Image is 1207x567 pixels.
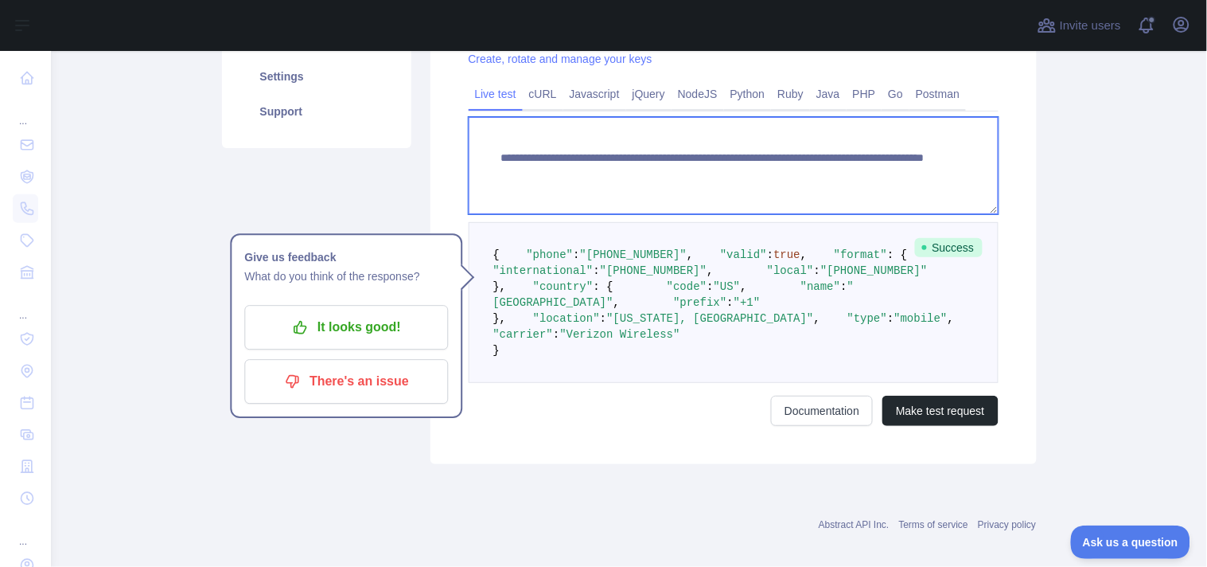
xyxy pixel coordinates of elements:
a: Settings [241,59,392,94]
span: "mobile" [894,312,948,325]
span: } [493,344,500,357]
span: "[PHONE_NUMBER]" [580,248,687,261]
span: , [613,296,620,309]
a: Javascript [563,81,626,107]
span: "[US_STATE], [GEOGRAPHIC_DATA]" [606,312,813,325]
span: , [740,280,746,293]
span: "international" [493,264,594,277]
span: : { [887,248,907,261]
div: ... [13,516,38,548]
span: "+1" [734,296,761,309]
span: "local" [767,264,814,277]
span: , [948,312,954,325]
span: true [773,248,800,261]
span: "code" [667,280,707,293]
span: "format" [834,248,887,261]
a: Terms of service [899,519,968,530]
span: "valid" [720,248,767,261]
h1: Give us feedback [244,248,448,268]
span: { [493,248,500,261]
a: Go [882,81,909,107]
span: "carrier" [493,328,554,341]
span: : { [594,280,613,293]
button: Invite users [1034,13,1124,38]
span: , [814,312,820,325]
div: ... [13,96,38,127]
span: }, [493,280,507,293]
a: PHP [847,81,882,107]
span: : [553,328,559,341]
span: : [594,264,600,277]
span: "type" [847,312,887,325]
a: cURL [523,81,563,107]
button: It looks good! [244,306,448,350]
span: : [814,264,820,277]
button: Make test request [882,396,998,426]
span: , [800,248,807,261]
p: It looks good! [256,315,436,342]
a: jQuery [626,81,672,107]
a: Support [241,94,392,129]
a: NodeJS [672,81,724,107]
span: : [840,280,847,293]
a: Postman [909,81,966,107]
span: "Verizon Wireless" [560,328,680,341]
span: : [707,280,713,293]
span: , [707,264,713,277]
span: , [687,248,693,261]
div: ... [13,290,38,322]
a: Python [724,81,772,107]
span: : [573,248,579,261]
iframe: Toggle Customer Support [1071,526,1191,559]
span: "US" [714,280,741,293]
span: : [887,312,894,325]
span: "phone" [527,248,574,261]
span: }, [493,312,507,325]
a: Java [810,81,847,107]
button: There's an issue [244,360,448,405]
span: : [727,296,734,309]
span: "name" [800,280,840,293]
a: Create, rotate and manage your keys [469,53,652,65]
span: "country" [533,280,594,293]
span: "prefix" [673,296,726,309]
span: "[PHONE_NUMBER]" [600,264,707,277]
a: Ruby [771,81,810,107]
p: There's an issue [256,369,436,396]
span: : [767,248,773,261]
span: "[PHONE_NUMBER]" [820,264,927,277]
p: What do you think of the response? [244,268,448,287]
a: Documentation [771,396,873,426]
a: Abstract API Inc. [819,519,890,530]
span: : [600,312,606,325]
a: Privacy policy [978,519,1036,530]
span: "location" [533,312,600,325]
span: Success [915,238,983,257]
a: Live test [469,81,523,107]
span: Invite users [1060,17,1121,35]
